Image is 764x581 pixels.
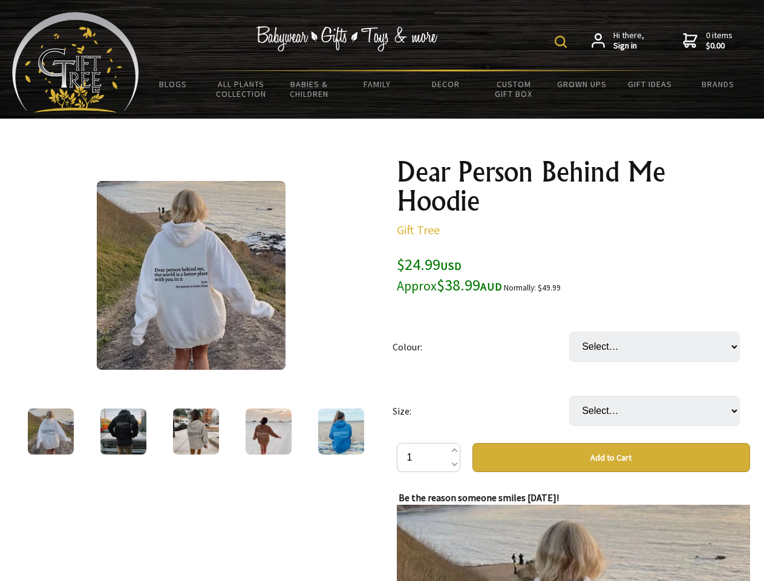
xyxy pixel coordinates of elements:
td: Size: [393,379,569,443]
strong: Sign in [613,41,644,51]
img: Dear Person Behind Me Hoodie [97,181,286,370]
a: All Plants Collection [207,71,276,107]
a: Gift Ideas [616,71,684,97]
td: Colour: [393,315,569,379]
a: Decor [411,71,480,97]
img: product search [555,36,567,48]
span: AUD [480,280,502,294]
span: 0 items [706,30,733,51]
img: Dear Person Behind Me Hoodie [246,409,292,455]
button: Add to Cart [472,443,750,472]
a: Family [344,71,412,97]
h1: Dear Person Behind Me Hoodie [397,157,750,215]
img: Babywear - Gifts - Toys & more [256,26,438,51]
img: Dear Person Behind Me Hoodie [318,409,364,455]
a: BLOGS [139,71,207,97]
a: Custom Gift Box [480,71,548,107]
img: Dear Person Behind Me Hoodie [100,409,146,455]
img: Babyware - Gifts - Toys and more... [12,12,139,113]
small: Normally: $49.99 [504,283,561,293]
a: Brands [684,71,753,97]
strong: $0.00 [706,41,733,51]
span: USD [440,259,462,273]
span: Hi there, [613,30,644,51]
img: Dear Person Behind Me Hoodie [173,409,219,455]
a: Babies & Children [275,71,344,107]
a: Hi there,Sign in [592,30,644,51]
a: Gift Tree [397,222,440,237]
span: $24.99 $38.99 [397,254,502,295]
img: Dear Person Behind Me Hoodie [28,409,74,455]
a: 0 items$0.00 [683,30,733,51]
a: Grown Ups [547,71,616,97]
small: Approx [397,278,437,294]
